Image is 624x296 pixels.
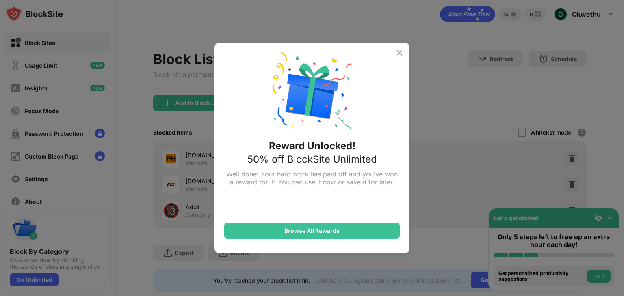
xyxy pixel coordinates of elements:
[284,227,340,234] div: Browse All Rewards
[247,153,377,165] div: 50% off BlockSite Unlimited
[394,48,404,58] img: x-button.svg
[273,52,351,130] img: reward-unlock.svg
[224,170,400,186] div: Well done! Your hard work has paid off and you’ve won a reward for it! You can use it now or save...
[269,140,355,152] div: Reward Unlocked!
